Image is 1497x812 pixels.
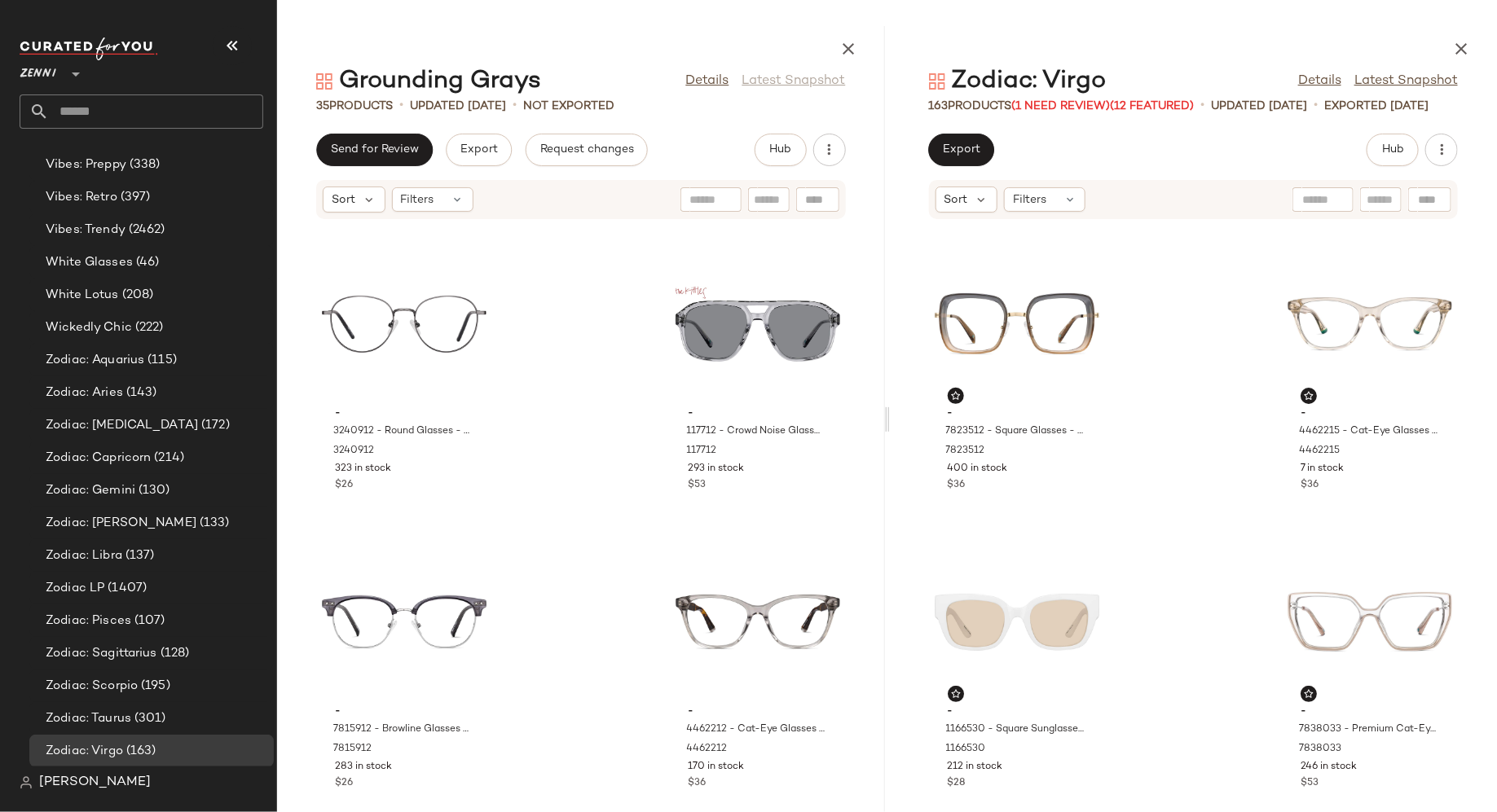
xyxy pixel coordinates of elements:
[119,286,154,305] span: (208)
[410,98,506,115] p: updated [DATE]
[46,742,123,761] span: Zodiac: Virgo
[1013,191,1046,208] span: Filters
[1381,143,1404,156] span: Hub
[46,514,196,533] span: Zodiac: [PERSON_NAME]
[687,722,826,737] span: 4462212 - Cat-Eye Glasses - Gray - Acetate
[1288,546,1452,698] img: 7838033-eyeglasses-front-view.jpg
[768,143,791,156] span: Hub
[1299,424,1438,439] span: 4462215 - Cat-Eye Glasses - Beige - [MEDICAL_DATA]
[951,689,961,699] img: svg%3e
[335,704,473,719] span: -
[935,546,1099,698] img: 1166530-sunglasses-front-view.jpg
[943,143,981,156] span: Export
[123,742,156,761] span: (163)
[929,98,1195,115] div: Products
[755,134,807,166] button: Hub
[523,98,614,115] p: Not Exported
[46,579,104,598] span: Zodiac LP
[929,134,995,166] button: Export
[20,55,56,85] span: Zenni
[117,188,151,207] span: (397)
[1301,406,1439,421] span: -
[513,96,517,116] span: •
[135,481,170,500] span: (130)
[46,351,144,370] span: Zodiac: Aquarius
[333,722,472,737] span: 7815912 - Browline Glasses - Grey - Mixed
[46,644,157,663] span: Zodiac: Sagittarius
[676,546,840,698] img: 4462212-eyeglasses-front-view.jpg
[935,248,1099,400] img: 7823512-eyeglasses-front-view.jpg
[446,134,512,166] button: Export
[946,742,986,757] span: 1166530
[1354,72,1458,91] a: Latest Snapshot
[929,73,945,90] img: svg%3e
[46,677,138,696] span: Zodiac: Scorpio
[316,98,393,115] div: Products
[1367,134,1419,166] button: Hub
[316,73,332,90] img: svg%3e
[1201,96,1205,116] span: •
[1301,462,1344,476] span: 7 in stock
[39,773,151,792] span: [PERSON_NAME]
[151,449,184,467] span: (214)
[1298,72,1341,91] a: Details
[1299,722,1438,737] span: 7838033 - Premium Cat-Eye Glasses - Cream - Mixed
[1301,704,1439,719] span: -
[948,462,1008,476] span: 400 in stock
[1304,689,1314,699] img: svg%3e
[46,481,135,500] span: Zodiac: Gemini
[1301,478,1319,493] span: $36
[330,143,419,156] span: Send for Review
[126,156,161,174] span: (338)
[335,776,353,791] span: $26
[316,134,433,166] button: Send for Review
[46,449,151,467] span: Zodiac: Capricorn
[122,546,155,565] span: (137)
[46,384,123,402] span: Zodiac: Aries
[46,156,126,174] span: Vibes: Preppy
[132,318,164,337] span: (222)
[687,424,826,439] span: 117712 - Crowd Noise Glasses - Gray - Acetate
[539,143,634,156] span: Request changes
[131,612,165,630] span: (107)
[689,704,827,719] span: -
[335,478,353,493] span: $26
[1111,100,1195,112] span: (12 Featured)
[1212,98,1308,115] p: updated [DATE]
[689,406,827,421] span: -
[1325,98,1429,115] p: Exported [DATE]
[687,742,728,757] span: 4462212
[335,406,473,421] span: -
[138,677,170,696] span: (195)
[1314,96,1319,116] span: •
[46,253,133,272] span: White Glasses
[123,384,157,402] span: (143)
[333,742,372,757] span: 7815912
[948,760,1003,775] span: 212 in stock
[399,96,403,116] span: •
[46,709,131,728] span: Zodiac: Taurus
[125,221,165,239] span: (2462)
[316,100,329,112] span: 35
[46,286,119,305] span: White Lotus
[46,318,132,337] span: Wickedly Chic
[689,462,745,476] span: 293 in stock
[322,248,487,400] img: 3240912-eyeglasses-front-view.jpg
[401,191,434,208] span: Filters
[1304,391,1314,401] img: svg%3e
[46,221,125,239] span: Vibes: Trendy
[948,776,966,791] span: $28
[335,760,392,775] span: 283 in stock
[20,37,158,60] img: cfy_white_logo.C9jOOHJF.svg
[1288,248,1452,400] img: 4462215-eyeglasses-front-view.jpg
[133,253,160,272] span: (46)
[951,391,961,401] img: svg%3e
[948,406,1086,421] span: -
[332,191,355,208] span: Sort
[687,444,717,459] span: 117712
[157,644,190,663] span: (128)
[689,760,745,775] span: 170 in stock
[686,72,729,91] a: Details
[46,416,198,435] span: Zodiac: [MEDICAL_DATA]
[333,444,374,459] span: 3240912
